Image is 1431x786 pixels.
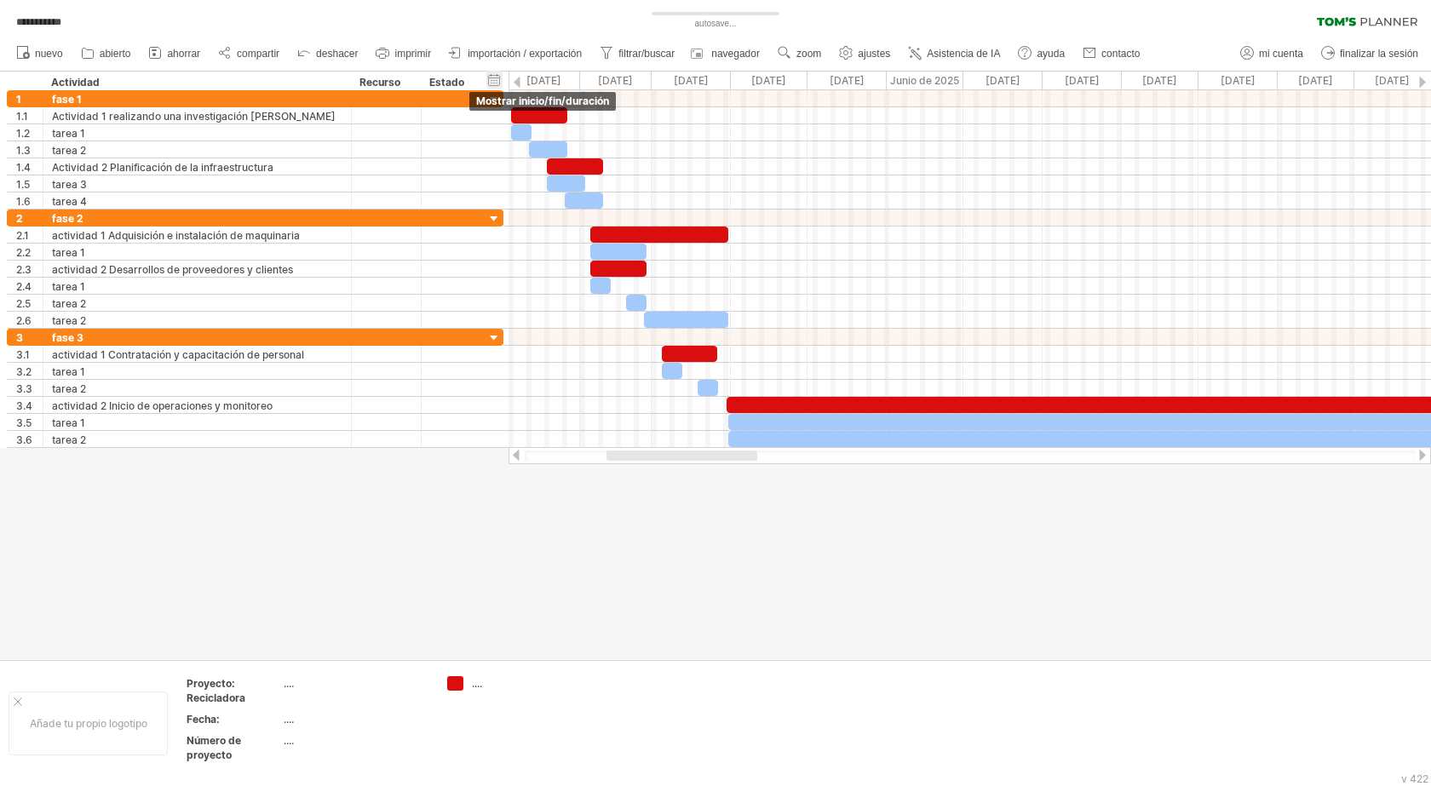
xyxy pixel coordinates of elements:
[359,76,400,89] font: Recurso
[187,677,245,704] font: Proyecto: Recicladora
[622,17,809,31] div: autosave...
[16,348,30,361] font: 3.1
[30,717,147,730] font: Añade tu propio logotipo
[100,48,131,60] font: abierto
[52,178,87,191] font: tarea 3
[986,74,1020,87] font: [DATE]
[51,76,100,89] font: Actividad
[16,144,31,157] font: 1.3
[429,76,464,89] font: Estado
[1065,74,1100,87] font: [DATE]
[16,297,31,310] font: 2.5
[580,72,652,89] div: Febrero de 2025
[52,110,336,123] font: Actividad 1 realizando una investigación [PERSON_NAME]
[167,48,200,60] font: ahorrar
[963,72,1043,89] div: Julio de 2025
[890,74,959,87] font: Junio ​​de 2025
[16,246,31,259] font: 2.2
[16,93,21,106] font: 1
[371,43,436,65] a: imprimir
[284,734,294,747] font: ....
[1401,772,1428,785] font: v 422
[52,416,85,429] font: tarea 1
[16,110,28,123] font: 1.1
[1122,72,1198,89] div: Septiembre de 2025
[476,95,609,107] font: mostrar inicio/fin/duración
[688,43,765,65] a: navegador
[1078,43,1145,65] a: contacto
[1142,74,1177,87] font: [DATE]
[652,72,731,89] div: Marzo de 2025
[52,365,85,378] font: tarea 1
[52,127,85,140] font: tarea 1
[16,212,23,225] font: 2
[904,43,1005,65] a: Asistencia de IA
[293,43,363,65] a: deshacer
[77,43,136,65] a: abierto
[711,48,760,60] font: navegador
[598,74,633,87] font: [DATE]
[858,48,890,60] font: ajustes
[12,43,68,65] a: nuevo
[16,399,32,412] font: 3.4
[927,48,1000,60] font: Asistencia de IA
[16,280,32,293] font: 2.4
[52,263,293,276] font: actividad 2 Desarrollos de proveedores y clientes
[144,43,205,65] a: ahorrar
[1037,48,1065,60] font: ayuda
[835,43,895,65] a: ajustes
[16,314,32,327] font: 2.6
[52,348,304,361] font: actividad 1 Contratación y capacitación de personal
[1043,72,1122,89] div: Agosto de 2025
[1236,43,1308,65] a: mi cuenta
[445,43,587,65] a: importación / exportación
[52,93,82,106] font: fase 1
[1198,72,1278,89] div: Octubre de 2025
[16,433,32,446] font: 3.6
[526,74,561,87] font: [DATE]
[52,212,83,225] font: fase 2
[16,331,23,344] font: 3
[830,74,865,87] font: [DATE]
[731,72,807,89] div: Abril de 2025
[52,399,273,412] font: actividad 2 Inicio de operaciones y monitoreo
[1317,43,1423,65] a: finalizar la sesión
[16,416,32,429] font: 3.5
[16,178,30,191] font: 1.5
[16,382,32,395] font: 3.3
[52,382,86,395] font: tarea 2
[1221,74,1256,87] font: [DATE]
[1014,43,1070,65] a: ayuda
[52,280,85,293] font: tarea 1
[52,161,273,174] font: Actividad 2 Planificación de la infraestructura
[16,365,32,378] font: 3.2
[52,144,86,157] font: tarea 2
[16,229,29,242] font: 2.1
[1375,74,1410,87] font: [DATE]
[52,331,83,344] font: fase 3
[52,229,300,242] font: actividad 1 Adquisición e instalación de maquinaria
[35,48,63,60] font: nuevo
[618,48,675,60] font: filtrar/buscar
[16,161,31,174] font: 1.4
[52,195,87,208] font: tarea 4
[52,433,86,446] font: tarea 2
[468,48,582,60] font: importación / exportación
[16,195,31,208] font: 1.6
[887,72,963,89] div: Junio ​​de 2025
[187,713,220,726] font: Fecha:
[1101,48,1140,60] font: contacto
[16,127,30,140] font: 1.2
[773,43,826,65] a: zoom
[807,72,887,89] div: Mayo de 2025
[1259,48,1303,60] font: mi cuenta
[501,72,580,89] div: Enero de 2025
[1298,74,1333,87] font: [DATE]
[187,734,241,761] font: Número de proyecto
[1278,72,1354,89] div: Noviembre de 2025
[52,246,85,259] font: tarea 1
[52,297,86,310] font: tarea 2
[284,713,294,726] font: ....
[316,48,358,60] font: deshacer
[52,314,86,327] font: tarea 2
